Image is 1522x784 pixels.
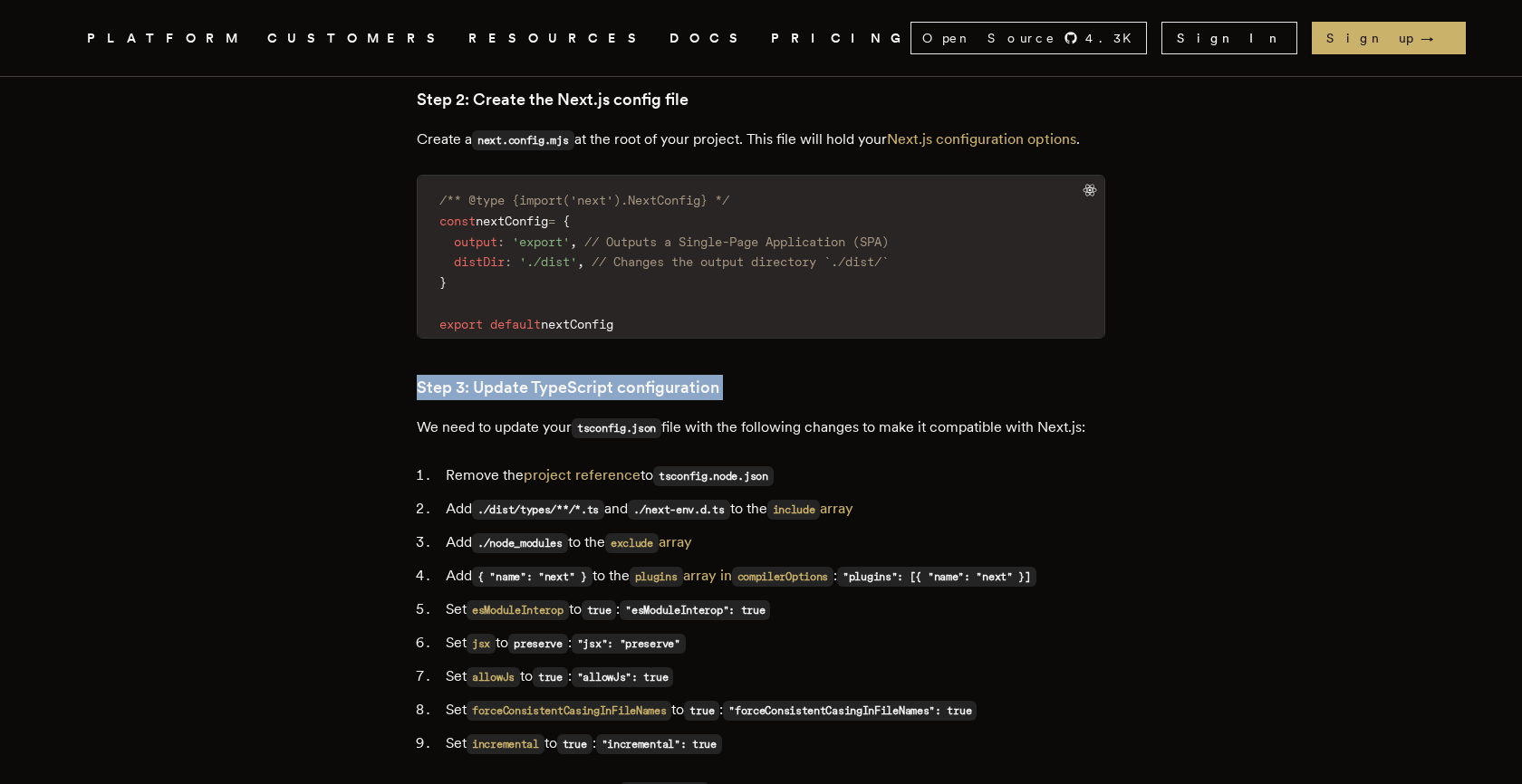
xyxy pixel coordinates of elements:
code: exclude [605,533,659,553]
span: Open Source [922,29,1056,47]
li: Set to : [440,664,1105,690]
code: true [582,600,617,620]
code: "plugins": [{ "name": "next" }] [837,567,1036,587]
a: allowJs [467,667,520,684]
code: jsx [467,634,496,654]
code: "allowJs": true [572,667,674,687]
button: RESOURCES [468,27,648,50]
span: 4.3 K [1085,29,1142,47]
li: Set to : [440,697,1105,723]
span: distDir [454,254,505,269]
code: true [557,734,592,754]
code: include [767,500,821,520]
li: Set to : [440,630,1105,656]
a: Sign In [1161,22,1297,54]
code: preserve [508,634,568,654]
code: "forceConsistentCasingInFileNames": true [723,701,977,721]
span: , [570,234,577,249]
span: nextConfig [541,317,613,331]
li: Set to : [440,597,1105,623]
span: export [439,317,483,331]
li: Set to : [440,731,1105,757]
code: "incremental": true [596,734,722,754]
span: : [497,234,505,249]
span: // Changes the output directory `./dist/` [592,254,889,269]
span: } [439,275,447,290]
code: { "name": "next" } [472,567,592,587]
a: DOCS [669,27,749,50]
a: forceConsistentCasingInFileNames [467,701,671,718]
a: excludearray [605,533,692,550]
span: → [1421,29,1451,47]
p: We need to update your file with the following changes to make it compatible with Next.js: [417,415,1105,441]
span: const [439,214,476,228]
a: incremental [467,734,544,751]
a: pluginsarray incompilerOptions [630,567,833,584]
li: Add to the [440,530,1105,556]
code: forceConsistentCasingInFileNames [467,701,671,721]
code: ./node_modules [472,533,568,553]
code: true [684,701,719,721]
span: { [563,214,570,228]
h3: Step 2: Create the Next.js config file [417,87,1105,112]
code: tsconfig.json [572,418,661,438]
span: = [548,214,555,228]
span: : [505,254,512,269]
li: Add to the : [440,563,1105,589]
h3: Step 3: Update TypeScript configuration [417,375,1105,400]
a: includearray [767,500,854,517]
code: esModuleInterop [467,600,569,620]
span: 'export' [512,234,570,249]
code: true [533,667,568,687]
code: plugins [630,567,683,587]
li: Add and to the [440,496,1105,522]
span: // Outputs a Single-Page Application (SPA) [584,234,889,249]
code: ./dist/types/**/*.ts [472,500,604,520]
code: allowJs [467,667,520,687]
code: compilerOptions [732,567,834,587]
span: , [577,254,584,269]
code: ./next-env.d.ts [628,500,730,520]
span: output [454,234,497,249]
span: default [490,317,541,331]
code: incremental [467,734,544,754]
button: PLATFORM [87,27,246,50]
code: "jsx": "preserve" [572,634,686,654]
li: Remove the to [440,463,1105,489]
code: tsconfig.node.json [653,466,774,486]
code: next.config.mjs [472,130,574,150]
span: './dist' [519,254,577,269]
a: jsx [467,634,496,651]
a: CUSTOMERS [267,27,447,50]
a: Sign up [1312,22,1466,54]
code: "esModuleInterop": true [620,600,770,620]
a: project reference [524,466,641,483]
a: Next.js configuration options [887,130,1076,148]
a: esModuleInterop [467,600,569,617]
p: Create a at the root of your project. This file will hold your . [417,127,1105,153]
a: PRICING [771,27,910,50]
span: nextConfig [476,214,548,228]
span: /** @type {import('next').NextConfig} */ [439,193,729,207]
